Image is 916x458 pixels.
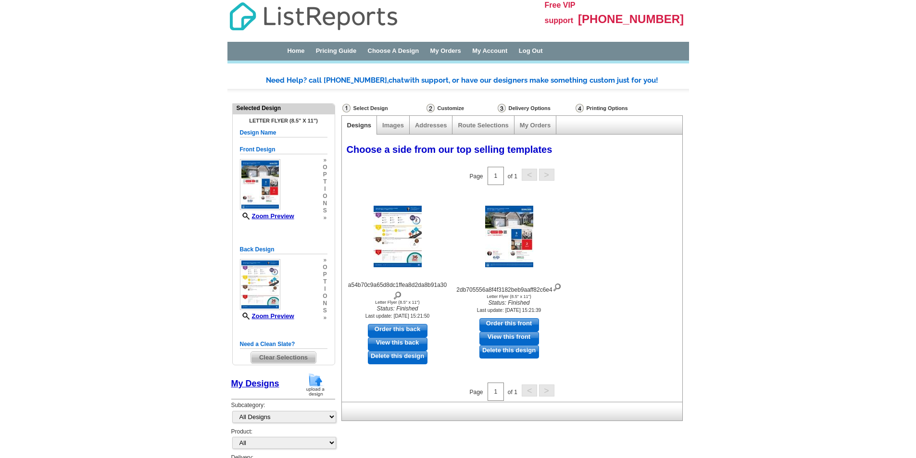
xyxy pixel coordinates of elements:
[539,384,554,396] button: >
[323,300,327,307] span: n
[323,293,327,300] span: o
[240,145,327,154] h5: Front Design
[382,122,404,129] a: Images
[368,324,427,337] a: use this design
[479,332,539,345] a: View this front
[240,340,327,349] h5: Need a Clean Slate?
[456,294,562,299] div: Letter Flyer (8.5" x 11")
[576,104,584,112] img: Printing Options & Summary
[522,169,537,181] button: <
[415,122,447,129] a: Addresses
[323,285,327,293] span: i
[266,75,689,86] div: Need Help? call [PHONE_NUMBER], with support, or have our designers make something custom just fo...
[287,47,304,54] a: Home
[427,104,435,112] img: Customize
[347,144,552,155] span: Choose a side from our top selling templates
[508,173,517,179] span: of 1
[323,157,327,164] span: »
[323,193,327,200] span: o
[316,47,357,54] a: Pricing Guide
[347,122,372,129] a: Designs
[430,47,461,54] a: My Orders
[342,104,351,112] img: Select Design
[303,372,328,397] img: upload-design
[469,173,483,179] span: Page
[345,281,451,300] div: a54b70c9a65d8dc1ffea8d2da8b91a30
[240,118,327,124] h4: Letter Flyer (8.5" x 11")
[341,103,426,115] div: Select Design
[323,278,327,285] span: t
[233,104,335,112] div: Selected Design
[240,245,327,254] h5: Back Design
[323,314,327,322] span: »
[368,337,427,351] a: View this back
[240,212,294,220] a: Zoom Preview
[323,178,327,186] span: t
[323,264,327,271] span: o
[231,428,335,454] div: Product:
[323,214,327,222] span: »
[323,271,327,278] span: p
[497,103,575,115] div: Delivery Options
[323,171,327,178] span: p
[522,384,537,396] button: <
[231,379,279,388] a: My Designs
[368,47,419,54] a: Choose A Design
[545,1,576,25] span: Free VIP support
[240,312,294,320] a: Zoom Preview
[472,47,507,54] a: My Account
[469,388,483,395] span: Page
[365,313,429,319] small: Last update: [DATE] 15:21:50
[477,308,541,313] small: Last update: [DATE] 15:21:39
[498,104,506,112] img: Delivery Options
[323,207,327,214] span: s
[724,235,916,458] iframe: LiveChat chat widget
[345,305,451,313] i: Status: Finished
[368,351,427,364] a: Delete this design
[575,103,660,113] div: Printing Options
[374,206,422,267] img: a54b70c9a65d8dc1ffea8d2da8b91a30
[240,128,327,137] h5: Design Name
[520,122,551,129] a: My Orders
[578,12,684,25] span: [PHONE_NUMBER]
[479,318,539,332] a: use this design
[251,352,316,363] span: Clear Selections
[240,159,280,210] img: small-thumb.jpg
[508,388,517,395] span: of 1
[389,76,404,85] span: chat
[485,206,533,267] img: 2db705556a8f4f3182beb9aaff82c6e4
[456,281,562,294] div: 2db705556a8f4f3182beb9aaff82c6e4
[519,47,543,54] a: Log Out
[539,169,554,181] button: >
[552,281,562,292] img: view design details
[323,257,327,264] span: »
[426,103,497,113] div: Customize
[456,299,562,307] i: Status: Finished
[323,186,327,193] span: i
[345,300,451,305] div: Letter Flyer (8.5" x 11")
[393,289,402,300] img: view design details
[323,200,327,207] span: n
[479,345,539,359] a: Delete this design
[231,401,335,427] div: Subcategory:
[240,259,280,310] img: small-thumb.jpg
[458,122,508,129] a: Route Selections
[323,164,327,171] span: o
[323,307,327,314] span: s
